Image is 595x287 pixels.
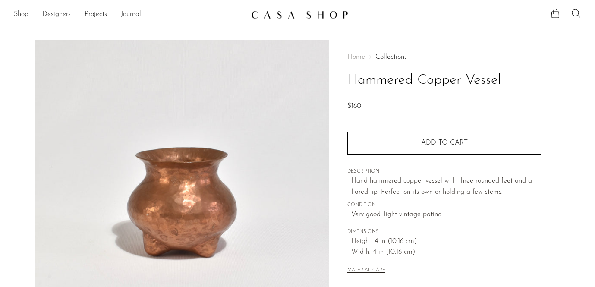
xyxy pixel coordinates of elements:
[351,176,541,198] p: Hand-hammered copper vessel with three rounded feet and a flared lip. Perfect on its own or holdi...
[351,247,541,258] span: Width: 4 in (10.16 cm)
[347,103,361,110] span: $160
[351,209,541,221] span: Very good; light vintage patina.
[42,9,71,20] a: Designers
[375,54,407,60] a: Collections
[347,268,385,274] button: MATERIAL CARE
[347,132,541,154] button: Add to cart
[14,7,244,22] ul: NEW HEADER MENU
[347,54,365,60] span: Home
[347,54,541,60] nav: Breadcrumbs
[351,236,541,247] span: Height: 4 in (10.16 cm)
[347,228,541,236] span: DIMENSIONS
[14,7,244,22] nav: Desktop navigation
[121,9,141,20] a: Journal
[421,139,468,146] span: Add to cart
[347,69,541,91] h1: Hammered Copper Vessel
[347,168,541,176] span: DESCRIPTION
[85,9,107,20] a: Projects
[347,202,541,209] span: CONDITION
[14,9,28,20] a: Shop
